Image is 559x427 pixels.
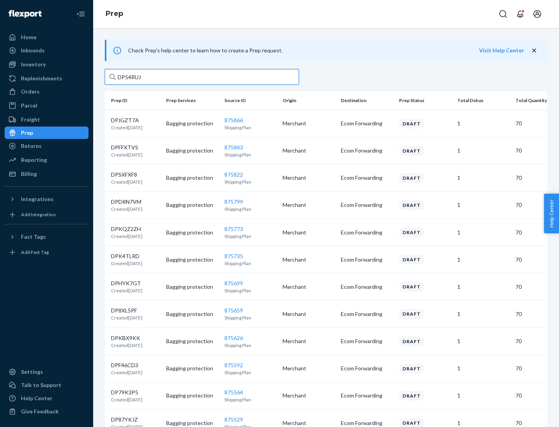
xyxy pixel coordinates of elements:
[224,396,276,403] p: Shipping Plan
[399,200,424,210] div: Draft
[166,147,218,154] p: Bagging protection
[21,116,40,123] div: Freight
[279,91,338,110] th: Origin
[530,47,538,55] button: close
[224,335,243,341] a: 875626
[5,231,89,243] button: Fast Tags
[224,144,243,151] a: 875843
[5,208,89,221] a: Add Integration
[21,211,56,218] div: Add Integration
[457,392,509,399] p: 1
[224,226,243,232] a: 875773
[21,394,52,402] div: Help Center
[283,283,335,291] p: Merchant
[5,58,89,71] a: Inventory
[399,391,424,401] div: Draft
[341,283,393,291] p: Ecom Forwarding
[111,260,142,267] p: Created [DATE]
[166,283,218,291] p: Bagging protection
[21,156,47,164] div: Reporting
[111,279,142,287] p: DPHYK7GT
[21,75,62,82] div: Replenishments
[396,91,454,110] th: Prep Status
[5,113,89,126] a: Freight
[457,419,509,427] p: 1
[5,99,89,112] a: Parcel
[163,91,221,110] th: Prep Services
[5,154,89,166] a: Reporting
[21,47,45,54] div: Inbounds
[21,33,36,41] div: Home
[399,337,424,346] div: Draft
[341,201,393,209] p: Ecom Forwarding
[544,194,559,233] button: Help Center
[341,365,393,372] p: Ecom Forwarding
[457,147,509,154] p: 1
[224,260,276,267] p: Shipping Plan
[283,310,335,318] p: Merchant
[224,206,276,212] p: Shipping Plan
[338,91,396,110] th: Destination
[5,392,89,404] a: Help Center
[341,310,393,318] p: Ecom Forwarding
[224,307,243,314] a: 875659
[111,252,142,260] p: DPK4TLRD
[5,366,89,378] a: Settings
[224,389,243,396] a: 875564
[224,416,243,423] a: 875529
[21,102,37,109] div: Parcel
[495,6,511,22] button: Open Search Box
[341,256,393,264] p: Ecom Forwarding
[341,174,393,182] p: Ecom Forwarding
[111,369,142,376] p: Created [DATE]
[111,334,142,342] p: DPKBX9KK
[224,253,243,259] a: 875735
[21,195,54,203] div: Integrations
[21,368,43,376] div: Settings
[5,193,89,205] button: Integrations
[166,310,218,318] p: Bagging protection
[166,174,218,182] p: Bagging protection
[21,129,33,137] div: Prep
[166,419,218,427] p: Bagging protection
[399,364,424,373] div: Draft
[457,310,509,318] p: 1
[341,419,393,427] p: Ecom Forwarding
[111,206,142,212] p: Created [DATE]
[166,337,218,345] p: Bagging protection
[111,151,142,158] p: Created [DATE]
[111,124,142,131] p: Created [DATE]
[457,201,509,209] p: 1
[73,6,89,22] button: Close Navigation
[111,179,142,185] p: Created [DATE]
[21,408,59,415] div: Give Feedback
[399,119,424,128] div: Draft
[341,147,393,154] p: Ecom Forwarding
[111,116,142,124] p: DPJGZT7A
[399,282,424,292] div: Draft
[283,229,335,236] p: Merchant
[111,389,142,396] p: DP79K3P5
[111,416,142,424] p: DP87YKJZ
[21,142,42,150] div: Returns
[283,201,335,209] p: Merchant
[99,3,129,25] ol: breadcrumbs
[457,229,509,236] p: 1
[166,229,218,236] p: Bagging protection
[111,307,142,314] p: DP8XL5PF
[224,362,243,368] a: 875592
[457,365,509,372] p: 1
[224,171,243,178] a: 875822
[111,198,142,206] p: DPDRN7VM
[457,256,509,264] p: 1
[529,6,545,22] button: Open account menu
[283,256,335,264] p: Merchant
[283,392,335,399] p: Merchant
[9,10,42,18] img: Flexport logo
[21,249,49,255] div: Add Fast Tag
[283,147,335,154] p: Merchant
[399,173,424,183] div: Draft
[105,91,163,110] th: Prep ID
[166,120,218,127] p: Bagging protection
[283,174,335,182] p: Merchant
